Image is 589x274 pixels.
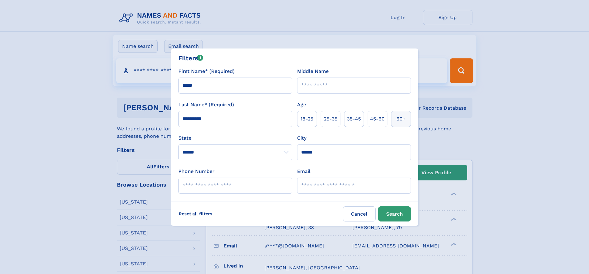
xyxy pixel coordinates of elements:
div: Filters [178,53,203,63]
label: State [178,134,292,142]
span: 35‑45 [347,115,361,123]
span: 25‑35 [324,115,337,123]
label: Age [297,101,306,108]
label: Phone Number [178,168,215,175]
label: Reset all filters [175,206,216,221]
span: 60+ [396,115,406,123]
span: 18‑25 [301,115,313,123]
label: Last Name* (Required) [178,101,234,108]
label: Cancel [343,206,376,221]
label: City [297,134,306,142]
label: Email [297,168,310,175]
button: Search [378,206,411,221]
label: First Name* (Required) [178,68,235,75]
label: Middle Name [297,68,329,75]
span: 45‑60 [370,115,385,123]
